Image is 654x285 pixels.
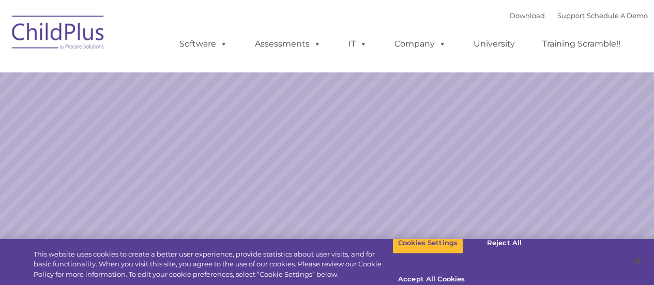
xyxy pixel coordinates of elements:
[384,34,457,54] a: Company
[510,11,545,20] a: Download
[392,232,463,254] button: Cookies Settings
[169,34,238,54] a: Software
[7,8,110,60] img: ChildPlus by Procare Solutions
[587,11,648,20] a: Schedule A Demo
[510,11,648,20] font: |
[463,34,525,54] a: University
[557,11,585,20] a: Support
[338,34,377,54] a: IT
[34,249,392,280] div: This website uses cookies to create a better user experience, provide statistics about user visit...
[472,232,537,254] button: Reject All
[532,34,631,54] a: Training Scramble!!
[626,250,649,273] button: Close
[245,34,331,54] a: Assessments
